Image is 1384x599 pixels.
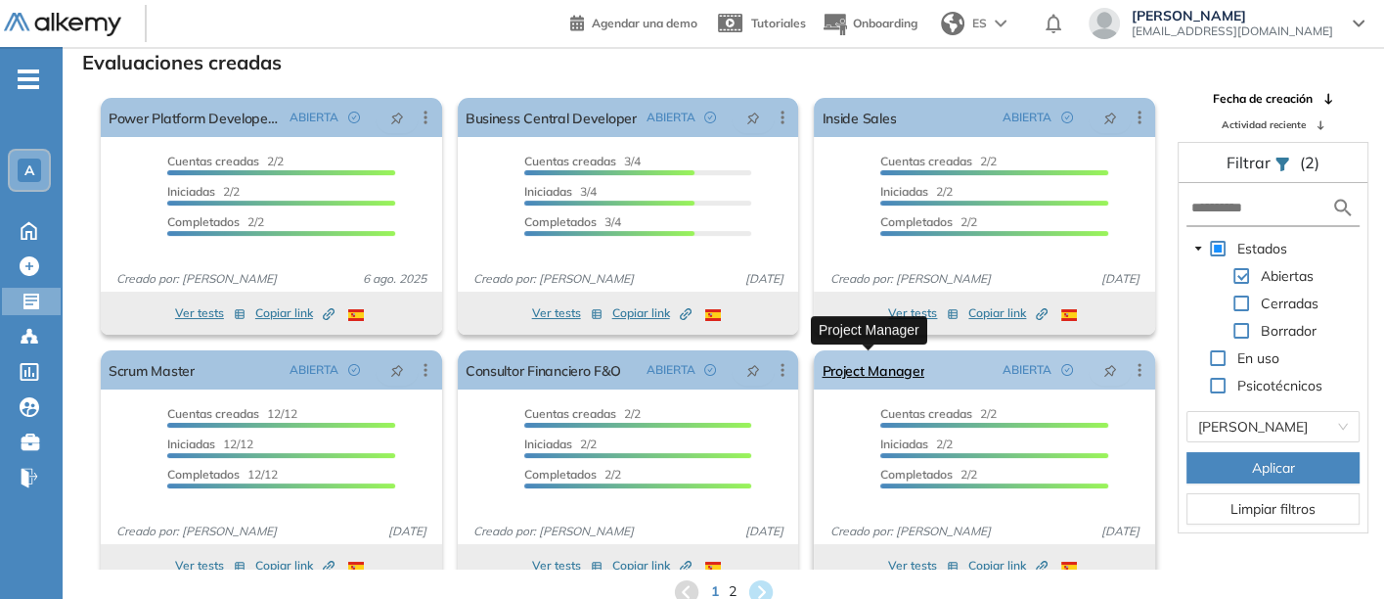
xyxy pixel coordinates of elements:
span: Iniciadas [524,437,572,451]
span: Copiar link [612,557,692,575]
button: Copiar link [968,301,1048,325]
span: Iniciadas [167,437,215,451]
img: ESP [705,562,721,574]
span: Estados [1237,240,1287,257]
span: Completados [167,467,240,482]
button: Copiar link [255,301,335,325]
button: pushpin [376,102,419,133]
button: pushpin [1089,354,1132,386]
span: Andrea Avila [1198,412,1348,441]
div: Project Manager [811,316,927,345]
span: Abiertas [1261,267,1314,285]
span: Onboarding [853,16,917,30]
span: pushpin [1103,110,1117,125]
span: Limpiar filtros [1230,498,1316,520]
span: 2/2 [167,214,264,229]
span: Cuentas creadas [880,154,972,168]
span: Estados [1233,237,1291,260]
span: Cuentas creadas [880,406,972,421]
span: 2/2 [524,406,641,421]
button: Ver tests [175,554,246,577]
a: Project Manager [822,350,924,390]
span: ABIERTA [290,109,338,126]
span: check-circle [1061,364,1073,376]
button: pushpin [732,102,775,133]
span: Iniciadas [524,184,572,199]
span: 2/2 [524,467,621,482]
span: Abiertas [1257,264,1317,288]
a: Inside Sales [822,98,896,137]
img: ESP [1061,562,1077,574]
span: Cuentas creadas [167,406,259,421]
span: Completados [524,467,597,482]
span: pushpin [746,362,760,378]
span: 12/12 [167,467,278,482]
button: Limpiar filtros [1186,493,1360,525]
span: 3/4 [524,214,621,229]
span: En uso [1233,346,1283,370]
span: Completados [524,214,597,229]
span: pushpin [1103,362,1117,378]
span: Completados [880,214,953,229]
span: Iniciadas [880,184,928,199]
button: Ver tests [175,301,246,325]
span: A [24,162,34,178]
i: - [18,77,39,81]
img: world [941,12,964,35]
span: [DATE] [737,523,790,540]
a: Consultor Financiero F&O [466,350,621,390]
span: check-circle [348,112,360,123]
span: Borrador [1257,319,1320,343]
a: Scrum Master [109,350,195,390]
span: Filtrar [1227,153,1274,172]
button: Copiar link [612,554,692,577]
img: ESP [1061,309,1077,321]
span: 12/12 [167,406,297,421]
span: Completados [880,467,953,482]
span: 3/4 [524,154,641,168]
span: Borrador [1261,322,1317,340]
span: pushpin [746,110,760,125]
span: [DATE] [1094,270,1147,288]
span: Aplicar [1252,457,1295,479]
span: 2/2 [880,437,953,451]
a: Agendar una demo [570,10,697,33]
span: Cuentas creadas [524,154,616,168]
span: 2/2 [880,184,953,199]
span: Creado por: [PERSON_NAME] [822,523,998,540]
span: 2/2 [167,154,284,168]
span: Cerradas [1261,295,1318,312]
img: search icon [1331,196,1355,220]
span: Iniciadas [880,437,928,451]
img: arrow [995,20,1006,27]
img: ESP [348,562,364,574]
span: Cuentas creadas [524,406,616,421]
span: Creado por: [PERSON_NAME] [466,270,642,288]
span: 2/2 [524,437,597,451]
span: 2/2 [880,154,997,168]
span: Iniciadas [167,184,215,199]
span: Copiar link [255,557,335,575]
span: Copiar link [968,557,1048,575]
span: Agendar una demo [592,16,697,30]
span: Psicotécnicos [1233,374,1326,397]
span: Creado por: [PERSON_NAME] [466,523,642,540]
img: ESP [348,309,364,321]
span: En uso [1237,349,1279,367]
button: Copiar link [968,554,1048,577]
button: Ver tests [888,301,959,325]
span: 2/2 [880,467,977,482]
span: Psicotécnicos [1237,377,1322,394]
span: ABIERTA [1003,361,1051,379]
span: check-circle [1061,112,1073,123]
span: Copiar link [612,304,692,322]
span: Actividad reciente [1222,117,1306,132]
span: caret-down [1193,244,1203,253]
span: ABIERTA [646,109,694,126]
span: Creado por: [PERSON_NAME] [822,270,998,288]
span: Tutoriales [751,16,806,30]
span: check-circle [348,364,360,376]
span: 2/2 [880,214,977,229]
span: [DATE] [737,270,790,288]
button: pushpin [1089,102,1132,133]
